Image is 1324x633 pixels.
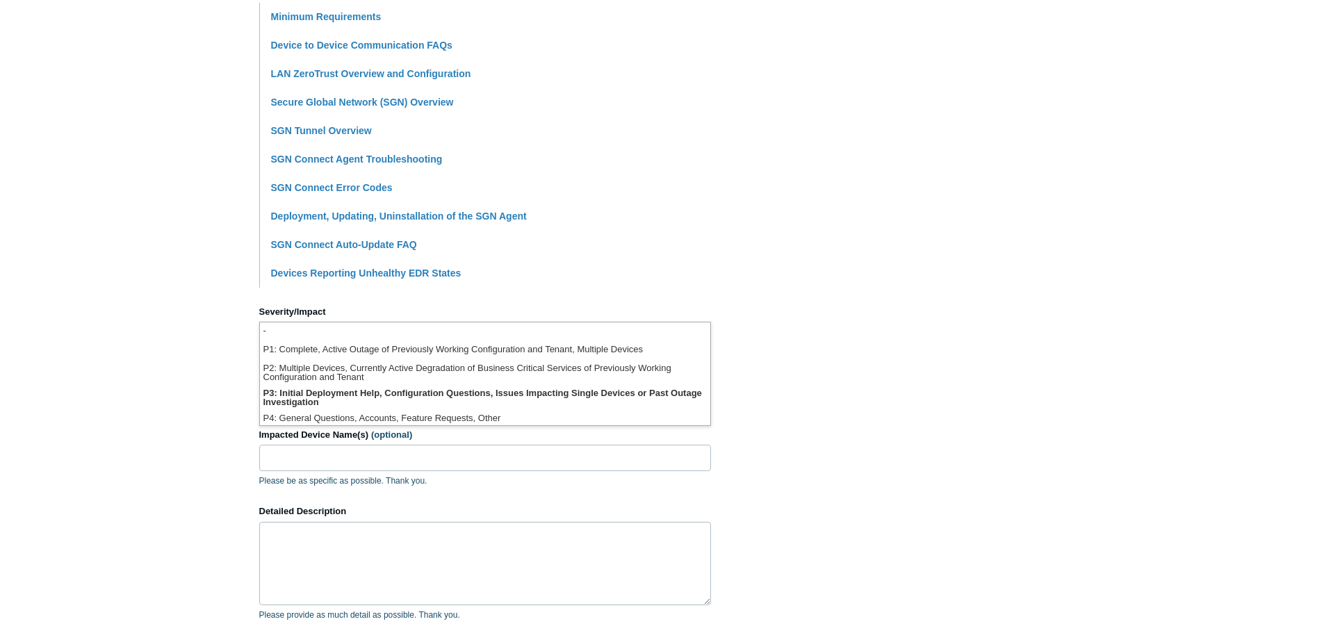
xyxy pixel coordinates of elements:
[259,504,711,518] label: Detailed Description
[260,385,710,410] li: P3: Initial Deployment Help, Configuration Questions, Issues Impacting Single Devices or Past Out...
[271,268,461,279] a: Devices Reporting Unhealthy EDR States
[271,11,382,22] a: Minimum Requirements
[259,428,711,442] label: Impacted Device Name(s)
[271,97,454,108] a: Secure Global Network (SGN) Overview
[259,475,711,487] p: Please be as specific as possible. Thank you.
[271,239,417,250] a: SGN Connect Auto-Update FAQ
[271,40,452,51] a: Device to Device Communication FAQs
[371,429,412,440] span: (optional)
[271,154,443,165] a: SGN Connect Agent Troubleshooting
[259,305,711,319] label: Severity/Impact
[271,182,393,193] a: SGN Connect Error Codes
[260,410,710,429] li: P4: General Questions, Accounts, Feature Requests, Other
[259,609,711,621] p: Please provide as much detail as possible. Thank you.
[260,341,710,360] li: P1: Complete, Active Outage of Previously Working Configuration and Tenant, Multiple Devices
[271,125,372,136] a: SGN Tunnel Overview
[271,68,471,79] a: LAN ZeroTrust Overview and Configuration
[271,211,527,222] a: Deployment, Updating, Uninstallation of the SGN Agent
[260,322,710,341] li: -
[260,360,710,385] li: P2: Multiple Devices, Currently Active Degradation of Business Critical Services of Previously Wo...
